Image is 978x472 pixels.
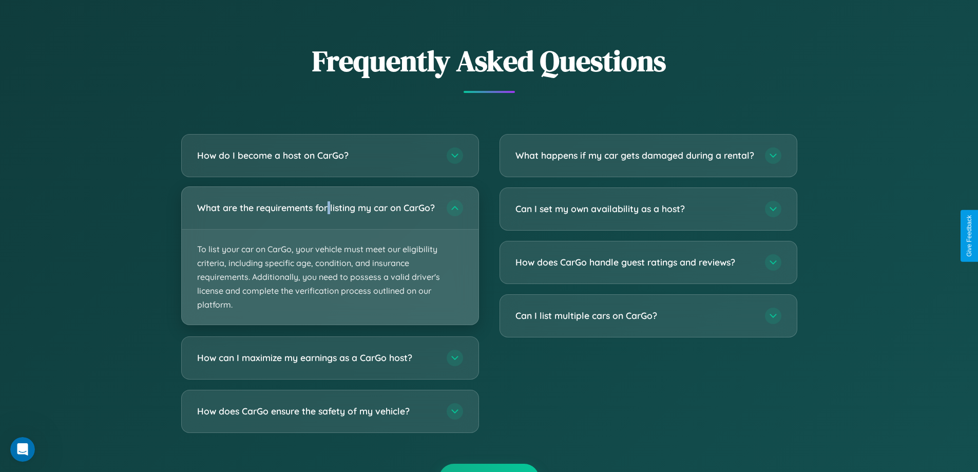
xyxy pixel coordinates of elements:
h3: How does CarGo handle guest ratings and reviews? [515,256,755,269]
iframe: Intercom live chat [10,437,35,462]
p: To list your car on CarGo, your vehicle must meet our eligibility criteria, including specific ag... [182,230,478,325]
h3: How does CarGo ensure the safety of my vehicle? [197,405,436,418]
div: Give Feedback [966,215,973,257]
h2: Frequently Asked Questions [181,41,797,81]
h3: How can I maximize my earnings as a CarGo host? [197,352,436,365]
h3: What happens if my car gets damaged during a rental? [515,149,755,162]
h3: What are the requirements for listing my car on CarGo? [197,201,436,214]
h3: Can I list multiple cars on CarGo? [515,309,755,322]
h3: Can I set my own availability as a host? [515,202,755,215]
h3: How do I become a host on CarGo? [197,149,436,162]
